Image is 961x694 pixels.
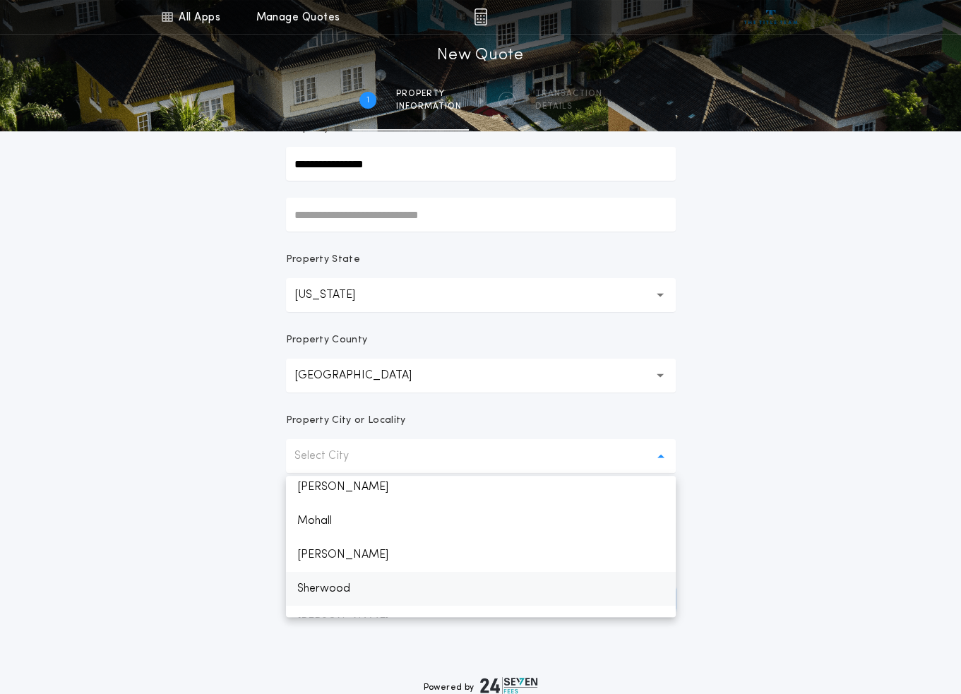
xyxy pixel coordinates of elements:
p: [PERSON_NAME] [286,538,676,572]
div: Powered by [424,677,538,694]
p: Mohall [286,504,676,538]
img: img [474,8,487,25]
p: [GEOGRAPHIC_DATA] [294,367,434,384]
button: [GEOGRAPHIC_DATA] [286,359,676,393]
h2: 2 [504,95,509,106]
button: [US_STATE] [286,278,676,312]
img: vs-icon [744,10,797,24]
ul: Select City [286,476,676,617]
p: Select City [294,448,371,465]
span: Property [396,88,462,100]
button: Select City [286,439,676,473]
p: Property State [286,253,360,267]
span: information [396,101,462,112]
p: [PERSON_NAME] [286,606,676,640]
h1: New Quote [437,44,523,67]
p: Sherwood [286,572,676,606]
p: [US_STATE] [294,287,378,304]
span: details [535,101,602,112]
h2: 1 [366,95,369,106]
span: Transaction [535,88,602,100]
p: Property City or Locality [286,414,406,428]
p: [PERSON_NAME] [286,470,676,504]
img: logo [480,677,538,694]
p: Property County [286,333,368,347]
